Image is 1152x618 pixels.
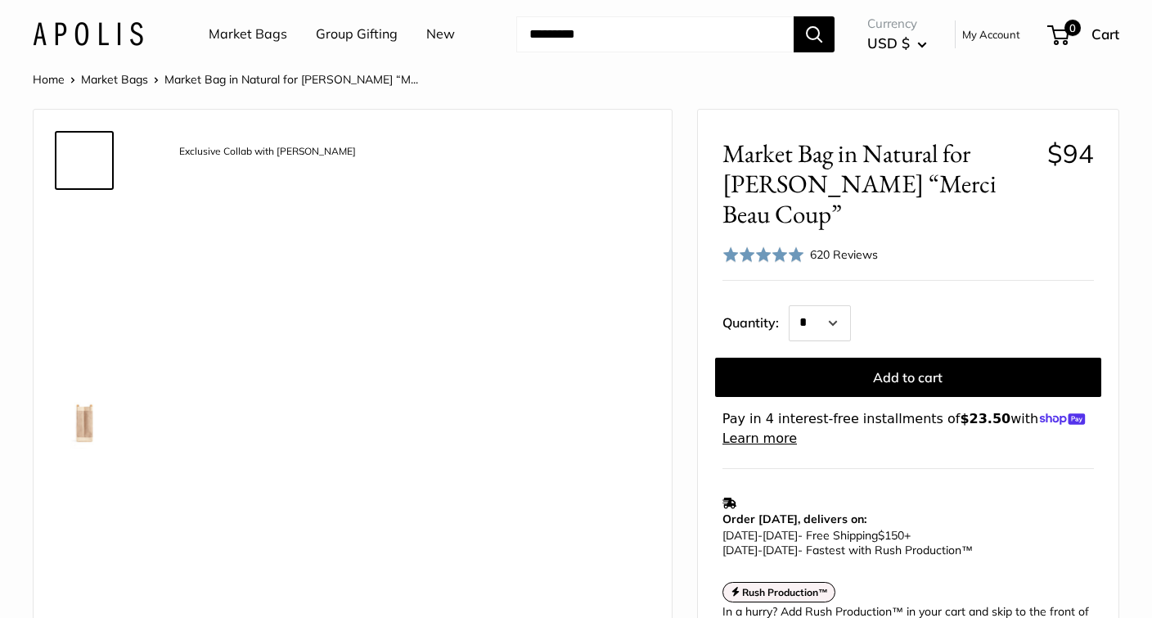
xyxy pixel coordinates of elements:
a: Group Gifting [316,22,398,47]
span: 0 [1064,20,1081,36]
span: Cart [1091,25,1119,43]
span: $150 [878,528,904,543]
button: Add to cart [715,358,1101,397]
a: New [426,22,455,47]
button: Search [794,16,835,52]
img: Market Bag in Natural for Clare V. “Merci Beau Coup” [58,396,110,449]
a: description_Clare V in her CA studio [55,327,114,386]
button: USD $ [867,30,927,56]
a: Market Bag in Natural for Clare V. “Merci Beau Coup” [55,524,114,583]
div: Exclusive Collab with [PERSON_NAME] [171,141,364,163]
a: description_Exclusive Collab with Clare V [55,131,114,190]
a: Market Bag in Natural for Clare V. “Merci Beau Coup” [55,393,114,452]
span: Market Bag in Natural for [PERSON_NAME] “Merci Beau Coup” [722,138,1035,230]
img: Apolis [33,22,143,46]
span: Market Bag in Natural for [PERSON_NAME] “M... [164,72,418,87]
a: Market Bag in Natural for Clare V. “Merci Beau Coup” [55,196,114,255]
a: Market Bags [81,72,148,87]
span: 620 Reviews [810,247,878,262]
label: Quantity: [722,300,789,341]
p: - Free Shipping + [722,528,1086,557]
a: My Account [962,25,1020,44]
span: [DATE] [763,528,798,543]
nav: Breadcrumb [33,69,418,90]
a: Home [33,72,65,87]
span: [DATE] [763,543,798,557]
a: description_Spacious inner area with room for everything. [55,458,114,517]
strong: Rush Production™ [742,586,828,598]
span: USD $ [867,34,910,52]
span: Currency [867,12,927,35]
a: Market Bags [209,22,287,47]
span: - [758,528,763,543]
span: [DATE] [722,528,758,543]
span: - Fastest with Rush Production™ [722,543,973,557]
input: Search... [516,16,794,52]
strong: Order [DATE], delivers on: [722,512,866,526]
span: - [758,543,763,557]
a: 0 Cart [1049,21,1119,47]
span: $94 [1047,138,1094,169]
a: description_Seal of authenticity printed on the backside of every bag. [55,262,114,321]
span: [DATE] [722,543,758,557]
